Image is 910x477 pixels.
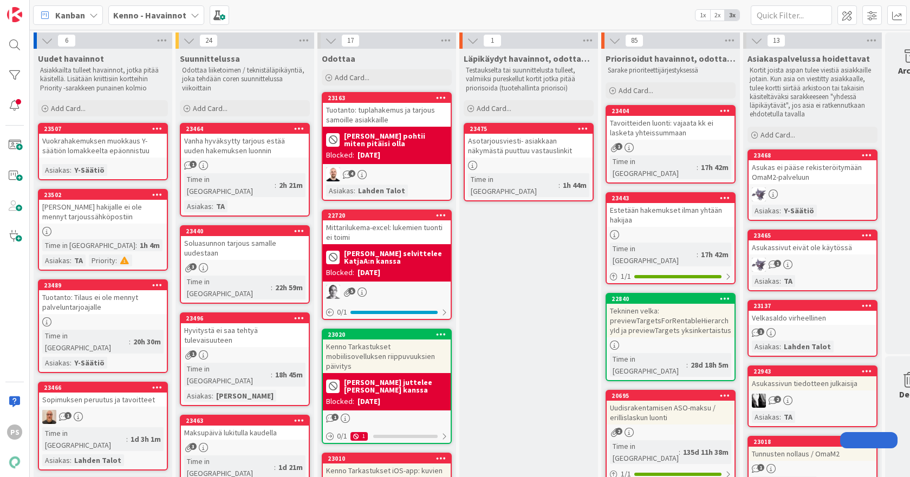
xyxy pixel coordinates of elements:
[7,455,22,470] img: avatar
[39,383,167,407] div: 23466Sopimuksen peruutus ja tavoitteet
[184,363,271,387] div: Time in [GEOGRAPHIC_DATA]
[126,433,128,445] span: :
[64,412,71,419] span: 1
[184,276,271,299] div: Time in [GEOGRAPHIC_DATA]
[184,173,275,197] div: Time in [GEOGRAPHIC_DATA]
[39,124,167,134] div: 23507
[181,416,309,426] div: 23463
[465,124,593,134] div: 23475
[749,394,876,408] div: KV
[42,164,70,176] div: Asiakas
[781,341,834,352] div: Lahden Talot
[323,220,451,244] div: Mittarilukema-excel: lukemien tuonti ei toimi
[749,301,876,311] div: 23137
[779,341,781,352] span: :
[7,7,22,22] img: Visit kanbanzone.com
[180,312,310,406] a: 23496Hyvitystä ei saa tehtyä tulevaisuuteenTime in [GEOGRAPHIC_DATA]:18h 45mAsiakas:[PERSON_NAME]
[774,260,781,267] span: 1
[607,193,734,203] div: 23443
[679,446,680,458] span: :
[470,125,593,133] div: 23475
[323,429,451,443] div: 0/11
[615,428,622,435] span: 2
[39,393,167,407] div: Sopimuksen peruutus ja tavoitteet
[610,155,697,179] div: Time in [GEOGRAPHIC_DATA]
[199,34,218,47] span: 24
[128,433,164,445] div: 1d 3h 1m
[181,236,309,260] div: Soluasunnon tarjous samalle uudestaan
[181,416,309,440] div: 23463Maksupäivä lukitulla kaudella
[180,123,310,217] a: 23464Vanha hyväksytty tarjous estää uuden hakemuksen luonninTime in [GEOGRAPHIC_DATA]:2h 21mAsiak...
[186,417,309,424] div: 23463
[323,93,451,127] div: 23163Tuotanto: tuplahakemus ja tarjous samoille asiakkaille
[184,390,212,402] div: Asiakas
[323,93,451,103] div: 23163
[781,205,817,217] div: Y-Säätiö
[686,359,688,371] span: :
[323,103,451,127] div: Tuotanto: tuplahakemus ja tarjous samoille asiakkaille
[607,106,734,140] div: 23404Tavoitteiden luonti: vajaata kk ei lasketa yhteissummaan
[44,125,167,133] div: 23507
[271,369,272,381] span: :
[113,10,186,21] b: Kenno - Havainnot
[272,282,305,293] div: 22h 59m
[749,367,876,390] div: 22943Asukassivun tiedotteen julkaisija
[697,161,698,173] span: :
[752,394,766,408] img: KV
[357,396,380,407] div: [DATE]
[753,232,876,239] div: 23465
[760,130,795,140] span: Add Card...
[186,227,309,235] div: 23440
[131,336,164,348] div: 20h 30m
[752,258,766,272] img: LM
[39,280,167,314] div: 23489Tuotanto: Tilaus ei ole mennyt palveluntarjoajalle
[42,239,135,251] div: Time in [GEOGRAPHIC_DATA]
[180,225,310,304] a: 23440Soluasunnon tarjous samalle uudestaanTime in [GEOGRAPHIC_DATA]:22h 59m
[275,179,276,191] span: :
[757,328,764,335] span: 1
[752,187,766,201] img: LM
[607,116,734,140] div: Tavoitteiden luonti: vajaata kk ei lasketa yhteissummaan
[212,390,213,402] span: :
[328,455,451,462] div: 23010
[328,331,451,338] div: 23020
[322,329,452,444] a: 23020Kenno Tarkastukset mobiilisovelluksen riippuvuuksien päivitys[PERSON_NAME] juttelee [PERSON_...
[42,427,126,451] div: Time in [GEOGRAPHIC_DATA]
[326,185,354,197] div: Asiakas
[213,390,276,402] div: [PERSON_NAME]
[749,311,876,325] div: Velkasaldo virheellinen
[355,185,408,197] div: Lahden Talot
[607,270,734,283] div: 1/1
[38,279,168,373] a: 23489Tuotanto: Tilaus ei ole mennyt palveluntarjoajalleTime in [GEOGRAPHIC_DATA]:20h 30mAsiakas:Y...
[749,367,876,376] div: 22943
[326,396,354,407] div: Blocked:
[606,53,736,64] span: Priorisoidut havainnot, odottaa kehityskapaa
[181,134,309,158] div: Vanha hyväksytty tarjous estää uuden hakemuksen luonnin
[558,179,560,191] span: :
[38,123,168,180] a: 23507Vuokrahakemuksen muokkaus Y-säätiön lomakkeelta epäonnistuuAsiakas:Y-Säätiö
[749,447,876,461] div: Tunnusten nollaus / OmaM2
[752,341,779,352] div: Asiakas
[180,53,240,64] span: Suunnittelussa
[89,254,115,266] div: Priority
[323,285,451,299] div: PH
[781,275,795,287] div: TA
[40,66,166,93] p: Asiakkailta tulleet havainnot, jotka pitää käsitellä. Lisätään kriittisiin kortteihin Priority -s...
[698,249,731,260] div: 17h 42m
[7,424,22,440] div: PS
[39,410,167,424] div: MK
[328,212,451,219] div: 22720
[38,189,168,271] a: 23502[PERSON_NAME] hakijalle ei ole mennyt tarjoussähköpostiinTime in [GEOGRAPHIC_DATA]:1h 4mAsia...
[190,350,197,357] span: 1
[747,53,870,64] span: Asiakaspalvelussa hoidettavat
[749,437,876,461] div: 23018Tunnusten nollaus / OmaM2
[749,376,876,390] div: Asukassivun tiedotteen julkaisija
[612,392,734,400] div: 20695
[607,294,734,304] div: 22840
[337,430,347,442] span: 0 / 1
[212,200,213,212] span: :
[350,432,368,441] div: 1
[42,410,56,424] img: MK
[39,200,167,224] div: [PERSON_NAME] hakijalle ei ole mennyt tarjoussähköpostiin
[42,254,70,266] div: Asiakas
